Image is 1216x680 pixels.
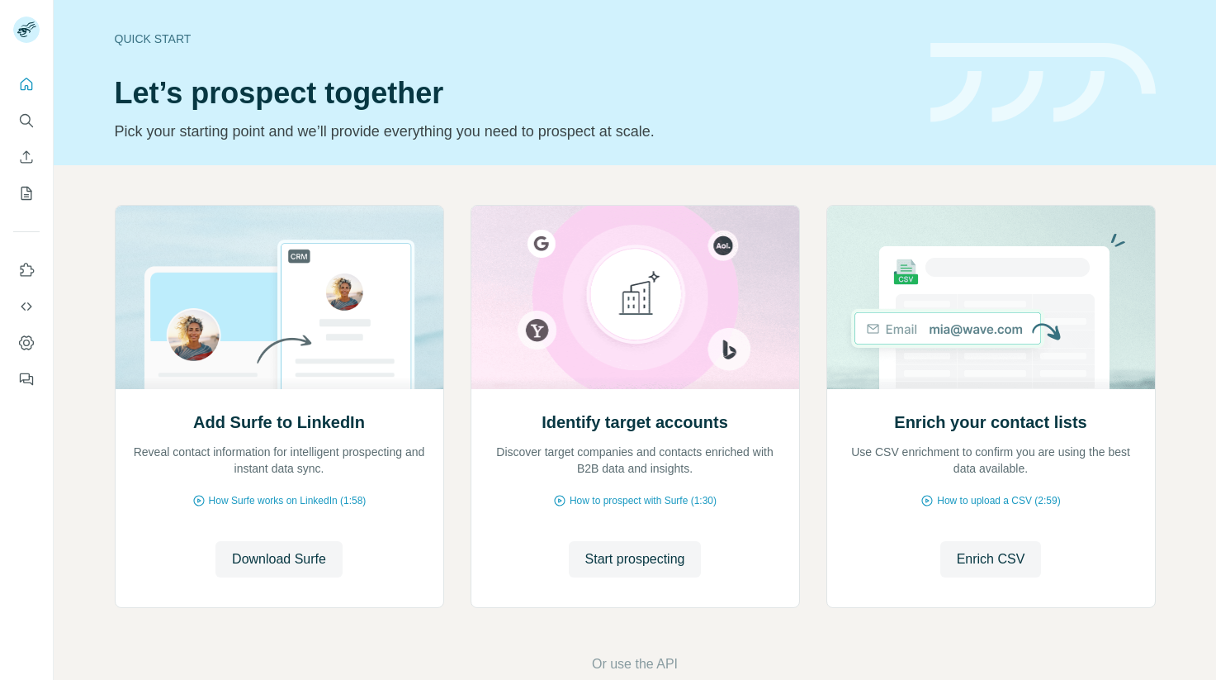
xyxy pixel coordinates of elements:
h2: Identify target accounts [542,411,728,434]
span: Download Surfe [232,549,326,569]
h2: Add Surfe to LinkedIn [193,411,365,434]
span: How to upload a CSV (2:59) [937,493,1060,508]
button: Feedback [13,364,40,394]
button: Quick start [13,69,40,99]
img: Enrich your contact lists [826,206,1156,389]
h1: Let’s prospect together [115,77,911,110]
span: Enrich CSV [957,549,1025,569]
span: How to prospect with Surfe (1:30) [570,493,717,508]
button: Or use the API [592,654,678,674]
span: How Surfe works on LinkedIn (1:58) [209,493,367,508]
button: Dashboard [13,328,40,358]
img: Add Surfe to LinkedIn [115,206,444,389]
button: Use Surfe on LinkedIn [13,255,40,285]
img: banner [930,43,1156,123]
button: Search [13,106,40,136]
p: Reveal contact information for intelligent prospecting and instant data sync. [132,444,427,477]
button: Enrich CSV [13,142,40,172]
button: Use Surfe API [13,292,40,321]
img: Identify target accounts [471,206,800,389]
button: Enrich CSV [940,541,1042,578]
div: Quick start [115,31,911,47]
button: Start prospecting [569,541,702,578]
p: Discover target companies and contacts enriched with B2B data and insights. [488,444,783,477]
p: Pick your starting point and we’ll provide everything you need to prospect at scale. [115,120,911,143]
button: My lists [13,178,40,208]
span: Start prospecting [585,549,685,569]
h2: Enrich your contact lists [894,411,1086,434]
p: Use CSV enrichment to confirm you are using the best data available. [844,444,1138,477]
button: Download Surfe [215,541,343,578]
